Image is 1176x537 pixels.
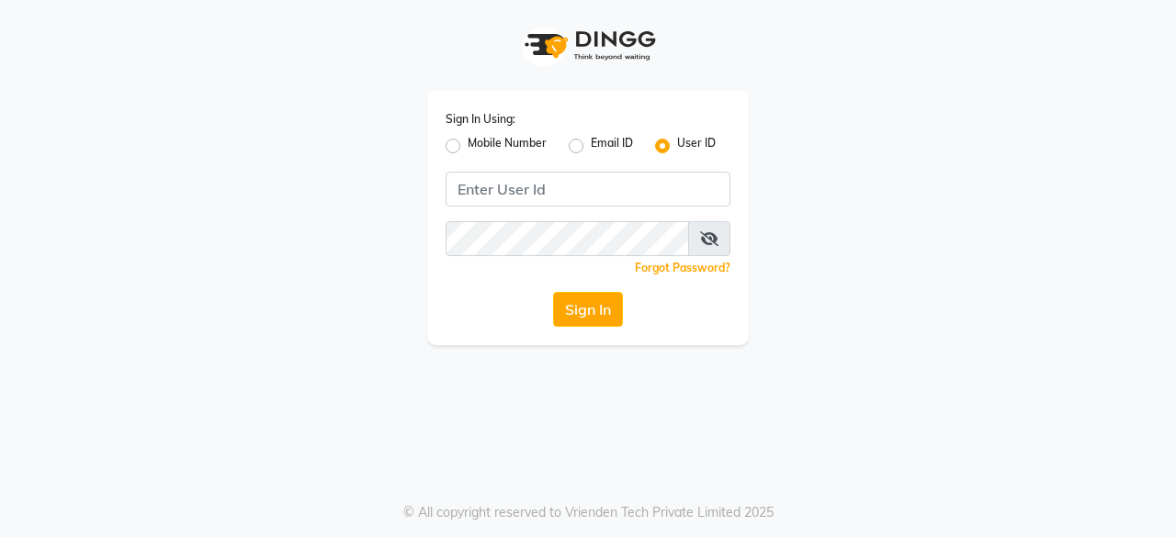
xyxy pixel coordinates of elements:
[446,111,515,128] label: Sign In Using:
[677,135,716,157] label: User ID
[591,135,633,157] label: Email ID
[553,292,623,327] button: Sign In
[514,18,661,73] img: logo1.svg
[446,221,689,256] input: Username
[635,261,730,274] a: Forgot Password?
[446,172,730,207] input: Username
[468,135,547,157] label: Mobile Number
